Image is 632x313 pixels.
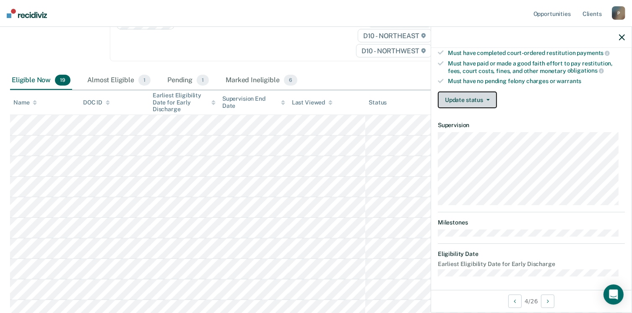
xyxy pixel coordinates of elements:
div: DOC ID [83,99,110,106]
div: Must have paid or made a good faith effort to pay restitution, fees, court costs, fines, and othe... [448,60,625,74]
span: warrants [557,78,582,84]
span: D10 - NORTHWEST [356,44,432,57]
div: Open Intercom Messenger [603,284,624,305]
span: payments [577,50,610,56]
span: 19 [55,75,70,86]
div: Status [369,99,387,106]
div: Almost Eligible [86,71,152,90]
div: Must have no pending felony charges or [448,78,625,85]
span: 1 [138,75,151,86]
div: Supervision End Date [222,95,285,110]
dt: Eligibility Date [438,250,625,258]
button: Previous Opportunity [508,295,522,308]
dt: Supervision [438,122,625,129]
dt: Milestones [438,219,625,226]
div: Must have completed court-ordered restitution [448,49,625,57]
div: 4 / 26 [431,290,632,312]
span: D10 - NORTHEAST [358,29,432,42]
div: Last Viewed [292,99,333,106]
img: Recidiviz [7,9,47,18]
div: Earliest Eligibility Date for Early Discharge [153,92,216,113]
div: Eligible Now [10,71,72,90]
button: Update status [438,91,497,108]
dt: Earliest Eligibility Date for Early Discharge [438,261,625,268]
span: obligations [567,67,604,74]
div: Pending [166,71,211,90]
div: Marked Ineligible [224,71,299,90]
div: Name [13,99,37,106]
button: Next Opportunity [541,295,554,308]
div: P [612,6,625,20]
span: 1 [197,75,209,86]
span: 6 [284,75,297,86]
